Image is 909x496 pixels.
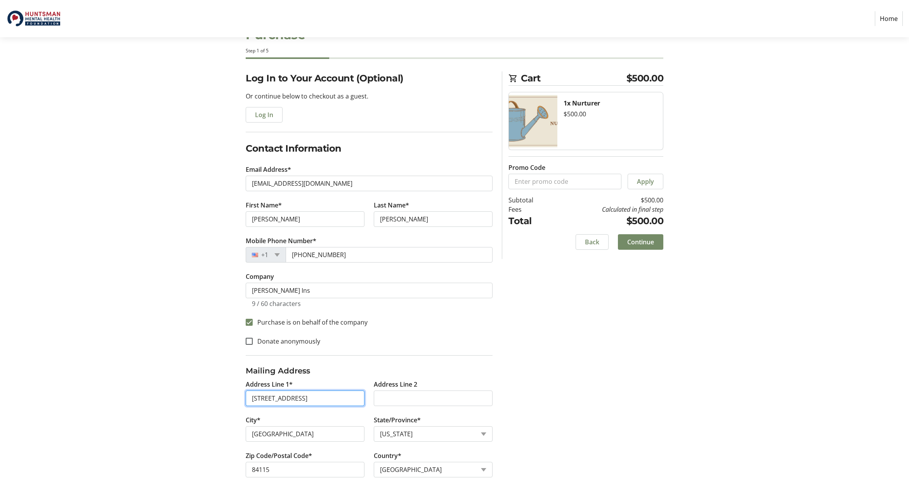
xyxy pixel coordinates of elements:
[374,380,417,389] label: Address Line 2
[246,236,316,245] label: Mobile Phone Number*
[618,234,663,250] button: Continue
[564,109,657,119] div: $500.00
[246,272,274,281] label: Company
[246,165,291,174] label: Email Address*
[246,107,283,123] button: Log In
[246,47,663,54] div: Step 1 of 5
[246,365,493,377] h3: Mailing Address
[253,318,368,327] label: Purchase is on behalf of the company
[286,247,493,263] input: (201) 555-0123
[508,214,553,228] td: Total
[252,299,301,308] tr-character-limit: 9 / 60 characters
[508,174,621,189] input: Enter promo code
[374,415,421,425] label: State/Province*
[6,3,61,34] img: Huntsman Mental Health Foundation's Logo
[246,391,364,406] input: Address
[246,415,260,425] label: City*
[246,71,493,85] h2: Log In to Your Account (Optional)
[374,451,401,460] label: Country*
[253,337,320,346] label: Donate anonymously
[246,451,312,460] label: Zip Code/Postal Code*
[875,11,903,26] a: Home
[246,462,364,477] input: Zip or Postal Code
[564,99,600,107] strong: 1x Nurturer
[627,237,654,247] span: Continue
[637,177,654,186] span: Apply
[553,205,663,214] td: Calculated in final step
[246,380,293,389] label: Address Line 1*
[508,195,553,205] td: Subtotal
[553,195,663,205] td: $500.00
[585,237,599,247] span: Back
[246,426,364,442] input: City
[374,200,409,210] label: Last Name*
[521,71,626,85] span: Cart
[246,200,282,210] label: First Name*
[628,174,663,189] button: Apply
[246,92,493,101] p: Or continue below to checkout as a guest.
[626,71,664,85] span: $500.00
[508,205,553,214] td: Fees
[246,142,493,156] h2: Contact Information
[255,110,273,119] span: Log In
[509,92,557,150] img: Nurturer
[508,163,545,172] label: Promo Code
[576,234,609,250] button: Back
[553,214,663,228] td: $500.00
